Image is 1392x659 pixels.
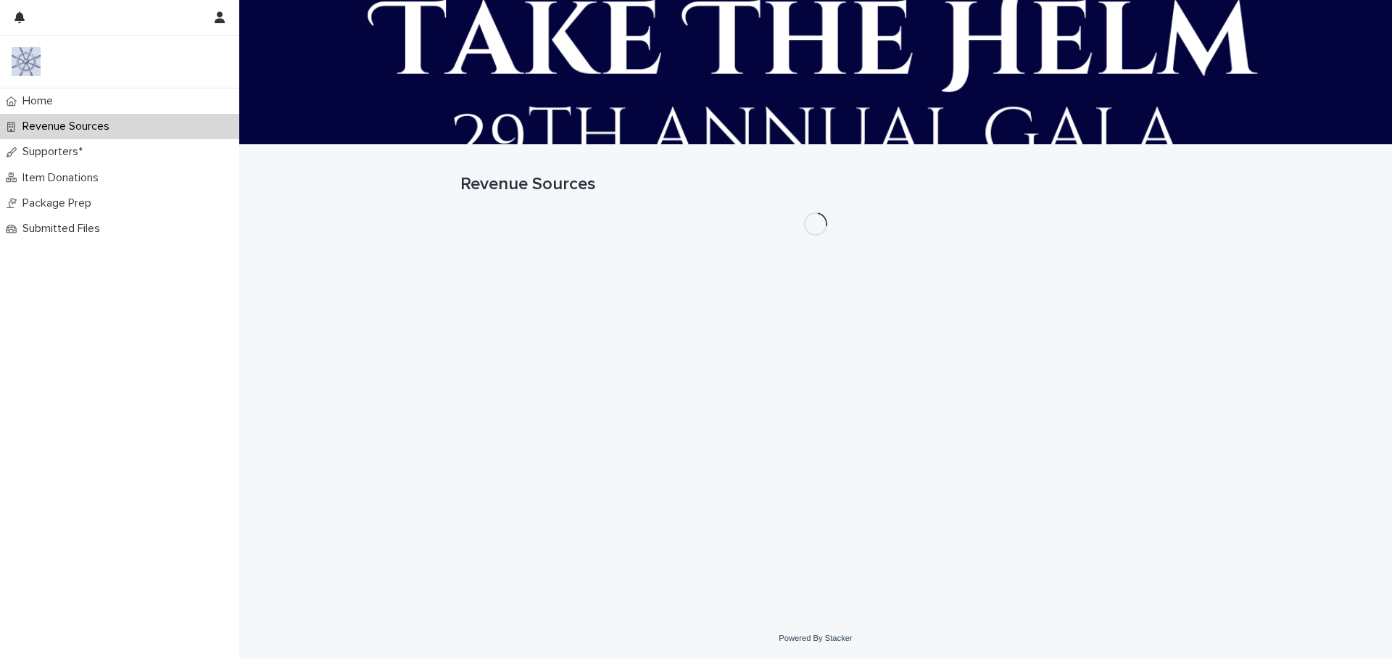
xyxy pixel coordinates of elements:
p: Supporters* [17,145,94,159]
p: Item Donations [17,171,110,185]
a: Powered By Stacker [779,634,852,642]
h1: Revenue Sources [460,174,1171,195]
p: Package Prep [17,196,103,210]
p: Home [17,94,65,108]
p: Submitted Files [17,222,112,236]
img: 9nJvCigXQD6Aux1Mxhwl [12,47,41,76]
p: Revenue Sources [17,120,121,133]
